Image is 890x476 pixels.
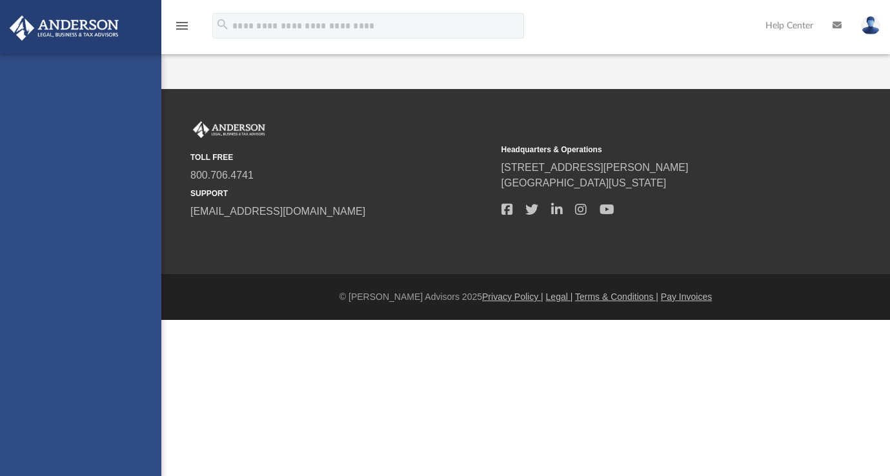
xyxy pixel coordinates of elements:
a: 800.706.4741 [190,170,254,181]
a: [GEOGRAPHIC_DATA][US_STATE] [501,177,667,188]
a: menu [174,25,190,34]
i: menu [174,18,190,34]
a: Terms & Conditions | [575,292,658,302]
img: Anderson Advisors Platinum Portal [6,15,123,41]
div: © [PERSON_NAME] Advisors 2025 [161,290,890,304]
a: [EMAIL_ADDRESS][DOMAIN_NAME] [190,206,365,217]
small: TOLL FREE [190,152,492,163]
i: search [216,17,230,32]
small: SUPPORT [190,188,492,199]
a: Pay Invoices [661,292,712,302]
img: Anderson Advisors Platinum Portal [190,121,268,138]
small: Headquarters & Operations [501,144,804,155]
a: Legal | [546,292,573,302]
img: User Pic [861,16,880,35]
a: Privacy Policy | [482,292,543,302]
a: [STREET_ADDRESS][PERSON_NAME] [501,162,689,173]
